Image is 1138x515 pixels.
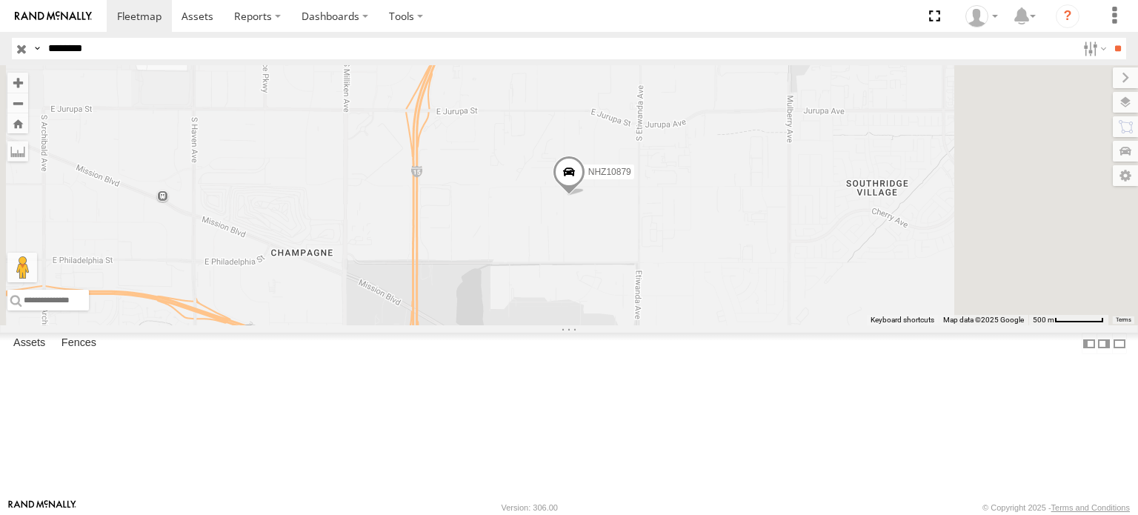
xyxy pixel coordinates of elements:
[960,5,1003,27] div: Zulema McIntosch
[1112,333,1127,354] label: Hide Summary Table
[54,333,104,354] label: Fences
[1033,316,1054,324] span: 500 m
[943,316,1024,324] span: Map data ©2025 Google
[871,315,934,325] button: Keyboard shortcuts
[502,503,558,512] div: Version: 306.00
[1028,315,1108,325] button: Map Scale: 500 m per 63 pixels
[1056,4,1079,28] i: ?
[1082,333,1097,354] label: Dock Summary Table to the Left
[1097,333,1111,354] label: Dock Summary Table to the Right
[588,167,631,177] span: NHZ10879
[1077,38,1109,59] label: Search Filter Options
[8,500,76,515] a: Visit our Website
[15,11,92,21] img: rand-logo.svg
[1116,317,1131,323] a: Terms (opens in new tab)
[982,503,1130,512] div: © Copyright 2025 -
[7,141,28,162] label: Measure
[1051,503,1130,512] a: Terms and Conditions
[31,38,43,59] label: Search Query
[7,73,28,93] button: Zoom in
[7,93,28,113] button: Zoom out
[7,253,37,282] button: Drag Pegman onto the map to open Street View
[7,113,28,133] button: Zoom Home
[1113,165,1138,186] label: Map Settings
[6,333,53,354] label: Assets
